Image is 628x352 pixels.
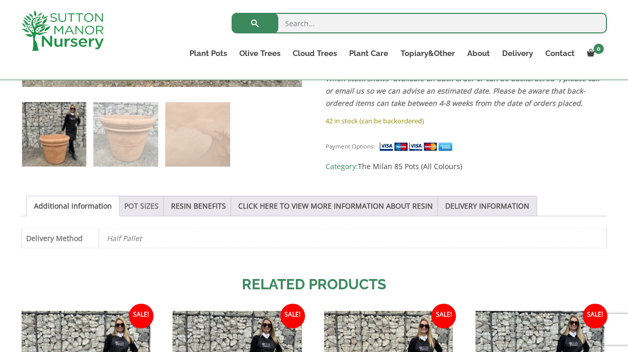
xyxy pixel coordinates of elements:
[431,304,456,328] span: Sale!
[233,46,287,61] a: Olive Trees
[445,196,529,216] a: DELIVERY INFORMATION
[165,102,230,166] img: The Milan Pot 85 Colour Terracotta - Image 3
[583,304,607,328] span: Sale!
[287,46,343,61] a: Cloud Trees
[326,73,600,108] em: When stock shows “available on back-order or can be backordered” , please call or email us so we ...
[22,102,86,166] img: The Milan Pot 85 Colour Terracotta
[93,102,158,166] img: The Milan Pot 85 Colour Terracotta - Image 2
[238,196,433,216] a: CLICK HERE TO VIEW MORE INFORMATION ABOUT RESIN
[171,196,226,216] a: RESIN BENEFITS
[22,228,607,248] table: Product Details
[183,46,233,61] a: Plant Pots
[232,13,607,33] input: Search...
[129,304,154,328] span: Sale!
[496,46,539,61] a: Delivery
[107,229,599,248] p: Half Pallet
[581,46,607,61] a: 0
[326,160,606,173] span: Category:
[379,141,456,152] img: payment supported
[280,304,305,328] span: Sale!
[461,46,496,61] a: About
[594,44,604,54] span: 0
[326,142,375,150] small: Payment Options:
[343,46,394,61] a: Plant Care
[22,228,99,248] th: Delivery Method
[358,161,462,171] a: The Milan 85 Pots (All Colours)
[326,115,606,127] p: 42 in stock (can be backordered)
[539,46,581,61] a: Contact
[34,196,112,216] a: Additional information
[124,196,159,216] a: POT SIZES
[22,10,104,51] img: logo
[22,274,607,295] h2: Related products
[394,46,461,61] a: Topiary&Other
